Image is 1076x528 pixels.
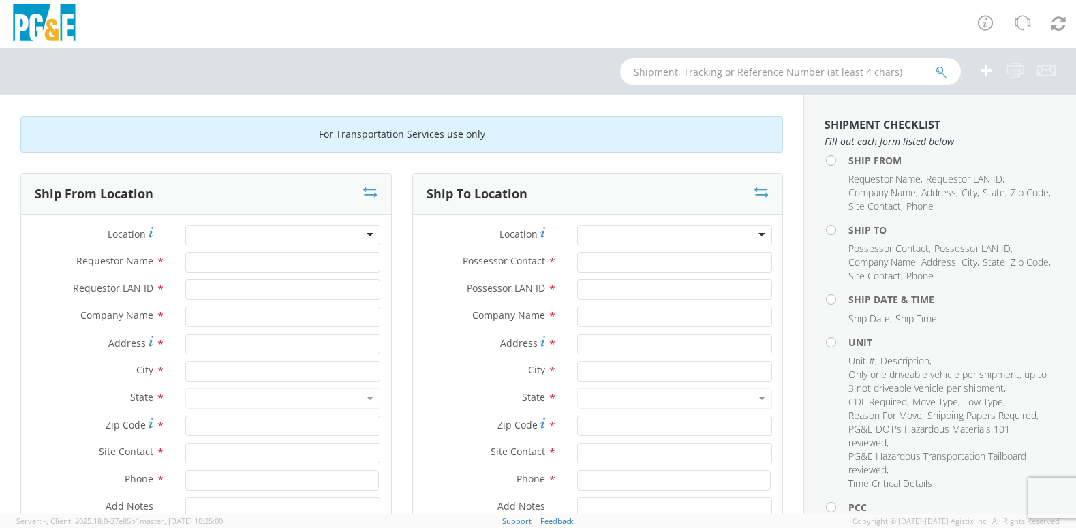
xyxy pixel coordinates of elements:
span: Site Contact [99,445,153,458]
span: Phone [517,472,545,485]
li: , [962,186,979,200]
li: , [880,354,932,368]
span: Fill out each form listed below [825,135,1056,149]
a: Support [502,516,532,526]
span: Time Critical Details [848,477,932,490]
span: Copyright © [DATE]-[DATE] Agistix Inc., All Rights Reserved [852,516,1060,527]
span: State [130,390,153,403]
span: Add Notes [497,499,545,512]
span: Address [921,255,956,268]
span: master, [DATE] 10:25:00 [140,516,223,526]
span: Company Name [80,309,153,322]
h4: Ship To [848,225,1056,235]
span: Reason For Move [848,409,922,422]
li: , [921,255,958,269]
span: Requestor Name [76,254,153,267]
span: Zip Code [1011,186,1049,199]
li: , [848,409,924,422]
div: For Transportation Services use only [20,116,783,153]
span: Zip Code [106,418,146,431]
h3: Ship To Location [427,187,527,201]
span: Add Notes [106,499,153,512]
li: , [962,255,979,269]
li: , [1011,255,1051,269]
span: Ship Time [895,312,937,325]
span: Phone [125,472,153,485]
span: Site Contact [848,269,901,282]
span: Shipping Papers Required [927,409,1036,422]
span: Requestor Name [848,172,921,185]
span: Site Contact [848,200,901,213]
h4: Ship Date & Time [848,294,1056,305]
h4: PCC [848,502,1056,512]
span: Address [108,337,146,350]
span: Possessor Contact [848,242,929,255]
span: Possessor LAN ID [934,242,1011,255]
li: , [964,395,1005,409]
span: Phone [906,269,934,282]
span: CDL Required [848,395,907,408]
span: Possessor LAN ID [467,281,545,294]
li: , [848,395,909,409]
li: , [934,242,1013,255]
span: Zip Code [497,418,538,431]
h4: Unit [848,337,1056,347]
span: City [962,186,977,199]
img: pge-logo-06675f144f4cfa6a6814.png [10,4,78,44]
span: Move Type [912,395,958,408]
li: , [983,255,1007,269]
span: Phone [906,200,934,213]
li: , [848,200,903,213]
span: City [962,255,977,268]
span: Address [500,337,538,350]
span: Company Name [848,255,916,268]
h4: Ship From [848,155,1056,166]
li: , [912,395,960,409]
span: State [983,255,1005,268]
li: , [848,368,1052,395]
li: , [848,269,903,283]
span: Company Name [472,309,545,322]
strong: Shipment Checklist [825,117,940,132]
li: , [848,312,892,326]
span: Requestor LAN ID [73,281,153,294]
li: , [1011,186,1051,200]
span: Client: 2025.18.0-37e85b1 [50,516,223,526]
li: , [848,354,877,368]
span: State [983,186,1005,199]
span: Description [880,354,929,367]
li: , [848,450,1052,477]
span: City [528,363,545,376]
li: , [848,255,918,269]
li: , [848,422,1052,450]
li: , [927,409,1039,422]
span: Tow Type [964,395,1003,408]
span: Server: - [16,516,48,526]
span: Address [921,186,956,199]
span: Location [499,228,538,240]
span: PG&E DOT's Hazardous Materials 101 reviewed [848,422,1010,449]
span: Zip Code [1011,255,1049,268]
li: , [921,186,958,200]
span: Company Name [848,186,916,199]
span: Possessor Contact [463,254,545,267]
span: State [522,390,545,403]
span: Unit # [848,354,875,367]
a: Feedback [540,516,574,526]
li: , [848,172,923,186]
li: , [848,242,931,255]
span: Requestor LAN ID [926,172,1002,185]
li: , [983,186,1007,200]
li: , [926,172,1004,186]
input: Shipment, Tracking or Reference Number (at least 4 chars) [620,58,961,85]
span: City [136,363,153,376]
h3: Ship From Location [35,187,153,201]
span: PG&E Hazardous Transportation Tailboard reviewed [848,450,1026,476]
span: Only one driveable vehicle per shipment, up to 3 not driveable vehicle per shipment [848,368,1047,394]
span: Ship Date [848,312,890,325]
span: Site Contact [491,445,545,458]
span: , [46,516,48,526]
span: Location [108,228,146,240]
li: , [848,186,918,200]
